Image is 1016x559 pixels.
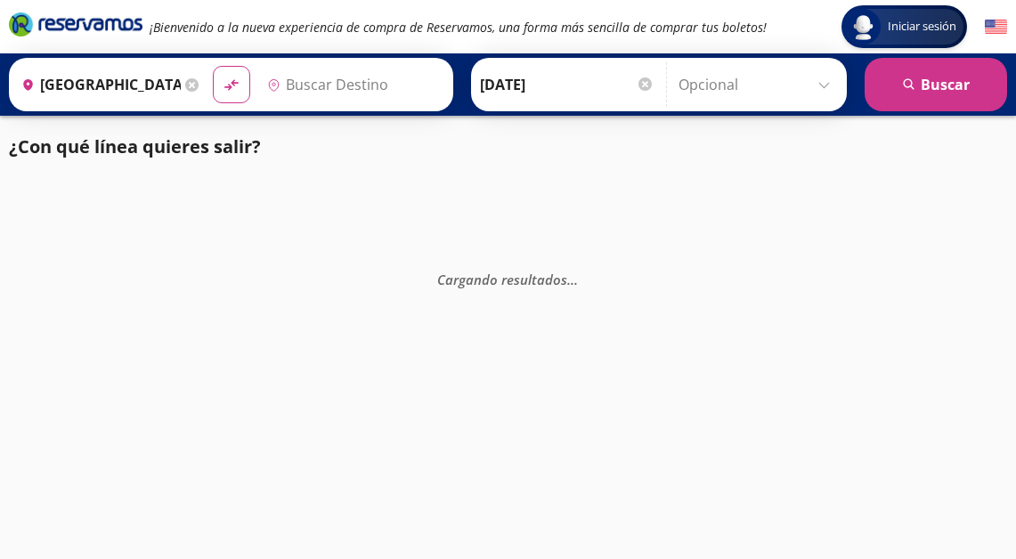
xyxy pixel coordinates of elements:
[9,11,142,43] a: Brand Logo
[571,271,574,288] span: .
[865,58,1007,111] button: Buscar
[9,11,142,37] i: Brand Logo
[480,62,654,107] input: Elegir Fecha
[14,62,181,107] input: Buscar Origen
[150,19,767,36] em: ¡Bienvenido a la nueva experiencia de compra de Reservamos, una forma más sencilla de comprar tus...
[260,62,444,107] input: Buscar Destino
[437,271,578,288] em: Cargando resultados
[985,16,1007,38] button: English
[9,134,261,160] p: ¿Con qué línea quieres salir?
[574,271,578,288] span: .
[567,271,571,288] span: .
[679,62,838,107] input: Opcional
[881,18,963,36] span: Iniciar sesión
